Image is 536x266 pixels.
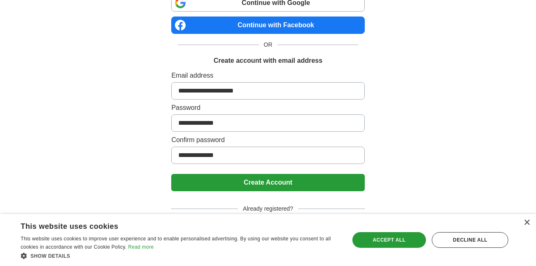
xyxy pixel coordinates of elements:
a: Continue with Facebook [171,17,364,34]
label: Password [171,103,364,113]
span: OR [259,40,278,49]
label: Confirm password [171,135,364,145]
span: Already registered? [238,204,298,213]
span: This website uses cookies to improve user experience and to enable personalised advertising. By u... [21,236,331,250]
a: Read more, opens a new window [128,244,154,250]
div: Accept all [352,232,426,248]
div: This website uses cookies [21,219,319,231]
button: Create Account [171,174,364,191]
label: Email address [171,71,364,81]
h1: Create account with email address [213,56,322,66]
div: Close [524,220,530,226]
div: Decline all [432,232,508,248]
span: Show details [31,253,70,259]
div: Show details [21,252,340,260]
